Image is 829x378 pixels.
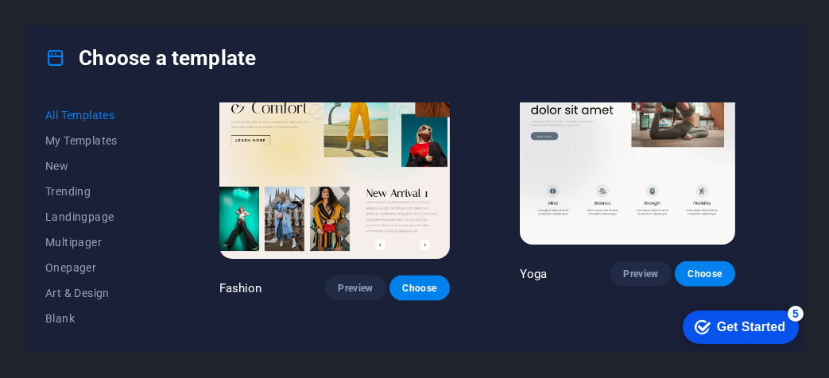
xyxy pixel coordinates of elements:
span: All Templates [45,109,149,121]
button: Preview [610,261,671,287]
p: Fashion [219,280,262,296]
img: Yoga [520,46,735,245]
span: Choose [402,282,437,295]
span: Choose [688,268,722,280]
span: Landingpage [45,210,149,223]
button: Blank [45,306,149,331]
img: Fashion [219,46,450,259]
div: Get Started [47,17,115,32]
button: Art & Design [45,280,149,306]
span: Preview [623,268,658,280]
span: Preview [338,282,373,295]
button: Onepager [45,255,149,280]
button: Trending [45,179,149,204]
button: Choose [675,261,735,287]
button: All Templates [45,102,149,128]
button: Preview [325,276,385,301]
button: Choose [389,276,450,301]
h4: Choose a template [45,45,256,71]
span: Blank [45,312,149,325]
span: My Templates [45,134,149,147]
span: New [45,160,149,172]
button: New [45,153,149,179]
button: Blog [45,331,149,357]
div: 5 [118,3,134,19]
div: Get Started 5 items remaining, 0% complete [13,8,129,41]
span: Art & Design [45,287,149,299]
button: Landingpage [45,204,149,229]
span: Onepager [45,261,149,274]
span: Multipager [45,236,149,249]
button: Multipager [45,229,149,255]
p: Yoga [520,266,548,282]
button: My Templates [45,128,149,153]
span: Trending [45,185,149,198]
